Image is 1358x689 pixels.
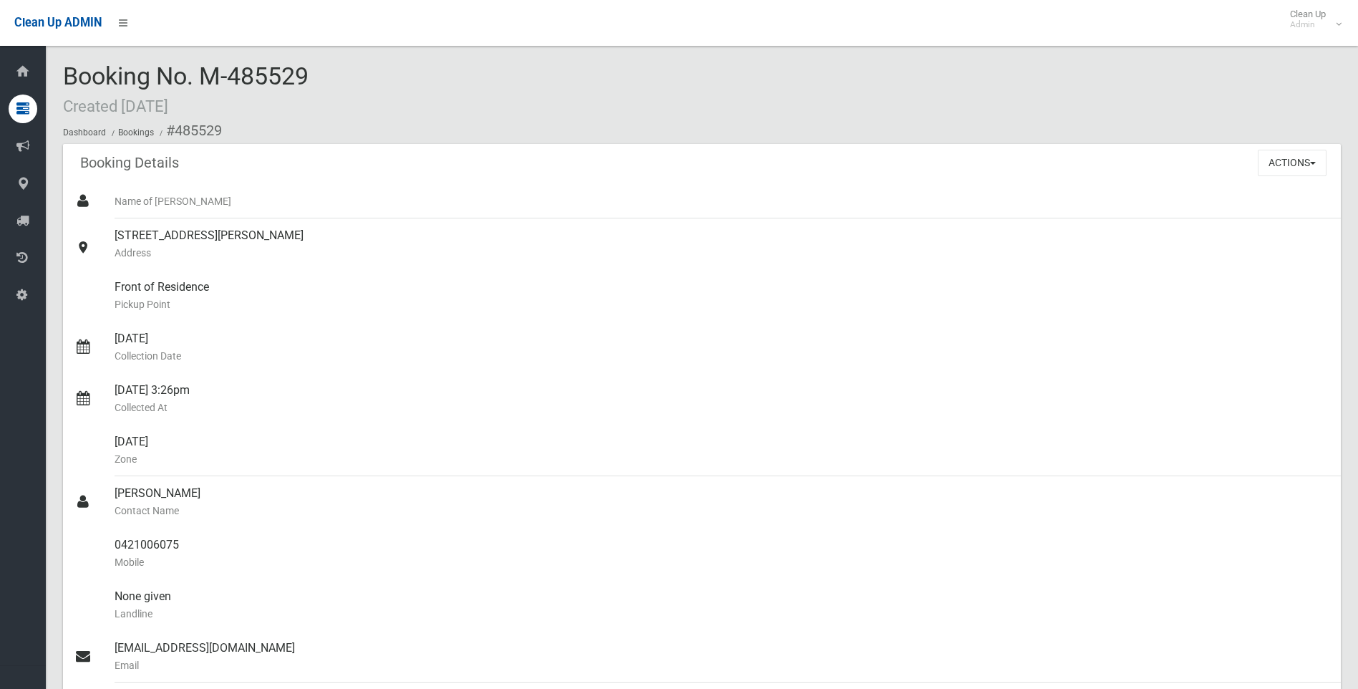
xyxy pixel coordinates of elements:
div: [DATE] [115,425,1329,476]
small: Pickup Point [115,296,1329,313]
small: Name of [PERSON_NAME] [115,193,1329,210]
small: Admin [1290,19,1326,30]
small: Mobile [115,554,1329,571]
div: [PERSON_NAME] [115,476,1329,528]
small: Landline [115,605,1329,622]
div: None given [115,579,1329,631]
button: Actions [1258,150,1327,176]
span: Clean Up ADMIN [14,16,102,29]
small: Email [115,657,1329,674]
small: Contact Name [115,502,1329,519]
header: Booking Details [63,149,196,177]
li: #485529 [156,117,222,144]
div: [DATE] [115,322,1329,373]
a: Bookings [118,127,154,138]
span: Clean Up [1283,9,1340,30]
small: Zone [115,450,1329,468]
a: Dashboard [63,127,106,138]
small: Collection Date [115,347,1329,365]
a: [EMAIL_ADDRESS][DOMAIN_NAME]Email [63,631,1341,683]
div: [EMAIL_ADDRESS][DOMAIN_NAME] [115,631,1329,683]
small: Created [DATE] [63,97,168,115]
small: Address [115,244,1329,261]
div: Front of Residence [115,270,1329,322]
div: [STREET_ADDRESS][PERSON_NAME] [115,218,1329,270]
span: Booking No. M-485529 [63,62,309,117]
small: Collected At [115,399,1329,416]
div: 0421006075 [115,528,1329,579]
div: [DATE] 3:26pm [115,373,1329,425]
